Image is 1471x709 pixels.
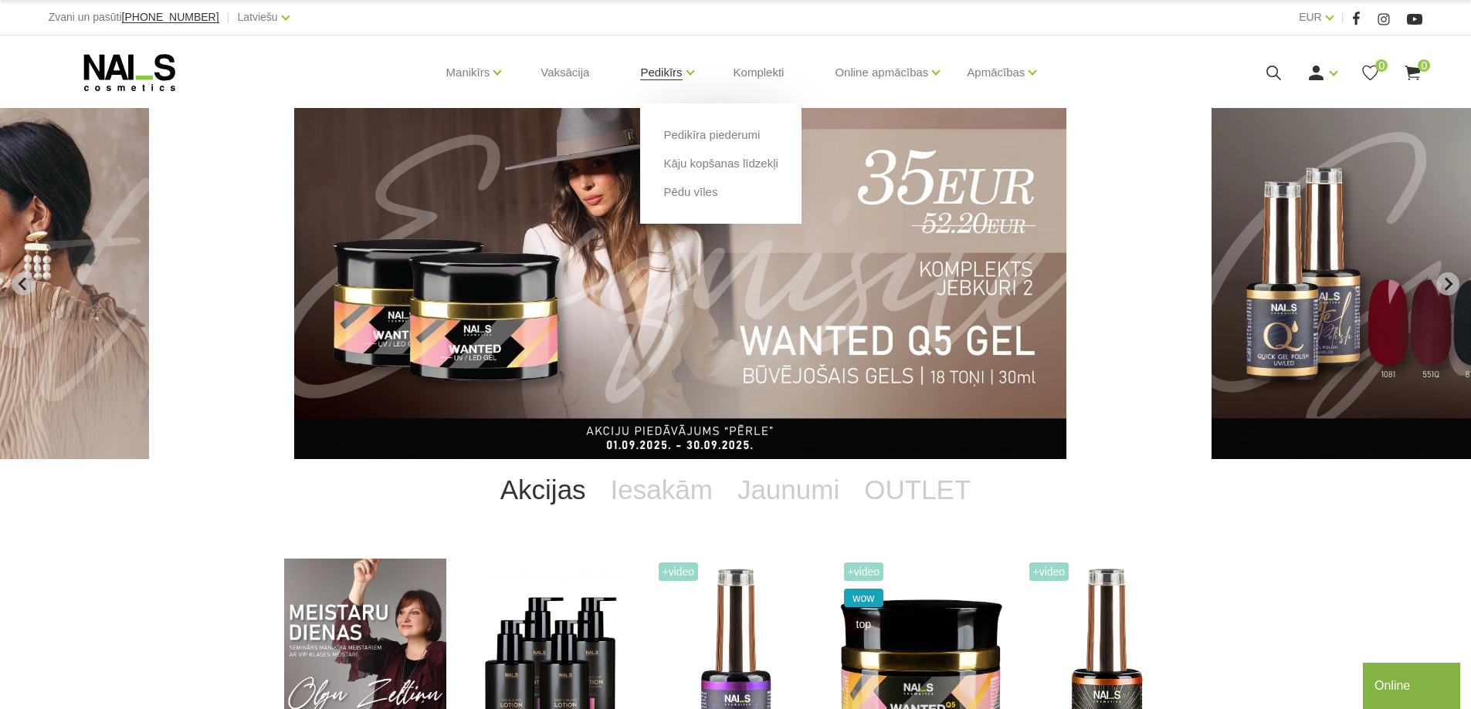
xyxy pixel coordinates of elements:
[1361,63,1380,83] a: 0
[844,562,884,581] span: +Video
[238,8,278,26] a: Latviešu
[1299,8,1322,26] a: EUR
[844,615,884,633] span: top
[1375,59,1388,72] span: 0
[12,272,35,295] button: Previous slide
[1363,660,1463,709] iframe: chat widget
[294,108,1177,459] li: 4 of 13
[446,42,490,103] a: Manikīrs
[721,35,797,110] a: Komplekti
[1403,63,1422,83] a: 0
[967,42,1025,103] a: Apmācības
[488,459,598,521] a: Akcijas
[835,42,928,103] a: Online apmācības
[1029,562,1069,581] span: +Video
[598,459,725,521] a: Iesakām
[1341,8,1344,27] span: |
[659,562,699,581] span: +Video
[1418,59,1430,72] span: 0
[227,8,230,27] span: |
[640,42,682,103] a: Pedikīrs
[49,8,219,27] div: Zvani un pasūti
[844,589,884,607] span: wow
[852,459,983,521] a: OUTLET
[122,12,219,23] a: [PHONE_NUMBER]
[663,184,717,201] a: Pēdu vīles
[725,459,852,521] a: Jaunumi
[1436,272,1459,295] button: Next slide
[663,155,778,172] a: Kāju kopšanas līdzekļi
[663,127,760,143] a: Pedikīra piederumi
[528,35,602,110] a: Vaksācija
[122,11,219,23] span: [PHONE_NUMBER]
